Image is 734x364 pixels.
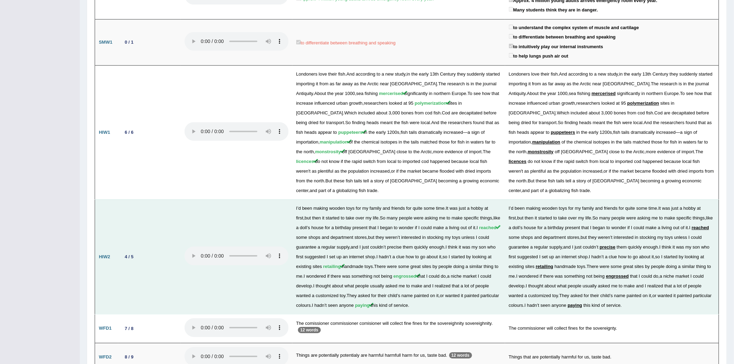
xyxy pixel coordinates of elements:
span: increase [509,101,526,106]
span: About [314,91,326,96]
span: their [328,71,337,77]
span: puppeteers [338,130,362,135]
span: far [698,139,703,145]
span: for [532,120,538,125]
span: more [646,149,656,154]
span: new [598,71,606,77]
span: in [642,91,645,96]
span: included [571,110,587,115]
span: manipulation [532,139,561,145]
span: appear [531,130,545,135]
span: matched [633,139,650,145]
span: is [466,81,469,86]
span: for [451,139,456,145]
span: in [683,81,687,86]
span: off [555,149,560,154]
span: dried [308,120,318,125]
span: to [492,139,496,145]
span: To [468,91,472,96]
span: for [664,139,669,145]
span: year [548,91,556,96]
b: HIW1 [99,130,110,135]
span: Antiquity [509,91,526,96]
span: how [482,91,490,96]
span: And [644,120,652,125]
span: the [688,81,694,86]
span: 1200s [600,130,612,135]
span: from [415,110,424,115]
b: SMW1 [99,40,112,45]
span: The [651,81,659,86]
span: researchers [448,120,472,125]
span: fish [338,71,345,77]
span: researchers [364,101,388,106]
span: polymerization [415,101,447,106]
span: found [473,120,485,125]
span: dried [521,120,531,125]
span: looked [601,101,615,106]
span: about [589,110,600,115]
span: to [546,130,550,135]
span: increased [444,130,463,135]
label: to help lungs push air out [509,52,569,60]
span: according [569,71,588,77]
span: fish [401,130,408,135]
div: 6 / 6 [122,129,136,136]
span: their [541,71,549,77]
span: from [532,81,541,86]
span: decapitated [672,110,695,115]
span: importing [296,81,315,86]
input: to intuitively play our internal instruments [509,44,513,48]
span: as [567,81,572,86]
span: are [452,110,458,115]
span: The [438,81,446,86]
span: fish [614,120,621,125]
span: study [395,71,406,77]
span: for [320,120,325,125]
span: to [589,71,593,77]
span: Europe [452,91,467,96]
label: to understand the complex system of muscle and cartilage [509,23,639,31]
span: in [577,130,580,135]
span: sign [471,130,480,135]
td: to differentiate between breathing and speaking [292,19,505,65]
span: bones [401,110,413,115]
span: manipulation [320,139,348,145]
label: Many students think they are in danger. [509,6,598,14]
span: growth [562,101,575,106]
span: heads [367,120,379,125]
span: from [628,110,637,115]
span: [GEOGRAPHIC_DATA] [390,81,437,86]
span: tails [622,130,630,135]
span: research [447,81,465,86]
span: chemical [574,139,592,145]
span: 95 [409,101,413,106]
span: research [660,81,678,86]
span: And [432,120,439,125]
span: Londoners [509,71,530,77]
input: Many students think they are in danger. [509,7,513,11]
span: the [476,81,482,86]
span: in [429,91,433,96]
span: polymerization [628,101,659,106]
span: to [377,71,381,77]
span: tails [409,130,417,135]
span: the [616,139,622,145]
span: growth [349,101,362,106]
span: in [611,139,615,145]
span: fish [670,139,677,145]
span: close [397,149,407,154]
span: far [548,81,554,86]
span: import [469,149,482,154]
span: the [607,120,613,125]
span: fish [458,139,464,145]
span: cod [638,110,645,115]
span: far [485,139,490,145]
span: at [403,101,407,106]
span: heads [305,130,317,135]
td: . , . . , . , . , . . . , — , , , . ' , . , . [505,65,719,199]
span: in [458,101,462,106]
span: Century [440,71,456,77]
span: in [399,139,402,145]
span: 000 [393,110,400,115]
